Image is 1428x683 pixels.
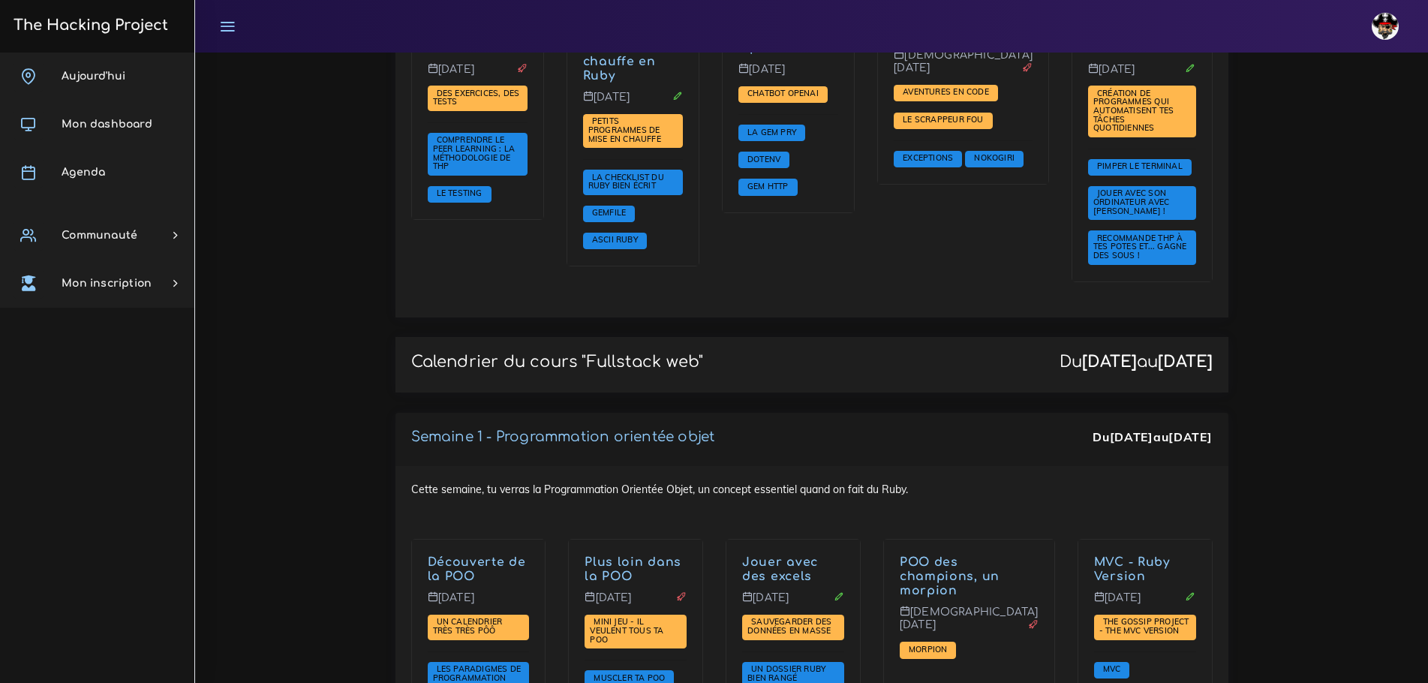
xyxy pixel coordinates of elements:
a: The Gossip Project - The MVC version [1099,617,1189,636]
span: Un dossier Ruby bien rangé [747,663,825,683]
a: Un calendrier très très PÔÔ [433,617,503,636]
div: Du au [1093,429,1212,446]
strong: [DATE] [1082,353,1137,371]
a: Dotenv [744,155,784,165]
span: Gemfile [588,207,630,218]
a: La gem PRY [744,127,800,137]
span: Mon dashboard [62,119,152,130]
span: Un calendrier très très PÔÔ [433,616,503,636]
p: [DEMOGRAPHIC_DATA][DATE] [900,606,1039,642]
a: Mini jeu - il veulent tous ta POO [590,617,663,645]
span: Mini jeu - il veulent tous ta POO [590,616,663,644]
span: Sauvegarder des données en masse [747,616,834,636]
p: [DATE] [428,591,530,615]
span: Exceptions [899,152,957,163]
a: Pimper le terminal [1093,161,1186,172]
a: Le scrappeur fou [899,115,987,125]
span: Le scrappeur fou [899,114,987,125]
a: Jouer avec des excels [742,555,818,583]
p: [DATE] [583,91,683,115]
span: Comprendre le peer learning : la méthodologie de THP [433,134,516,171]
a: Sauvegarder des données en masse [747,617,834,636]
p: [DATE] [738,63,838,87]
a: ASCII Ruby [588,235,642,245]
a: Morpion [905,645,951,655]
span: MVC [1099,663,1125,674]
a: Recommande THP à tes potes et... gagne des sous ! [1093,233,1186,261]
a: Gemfile [588,208,630,218]
a: La checklist du Ruby bien écrit [588,173,664,192]
span: Aujourd'hui [62,71,125,82]
a: Jouer avec son ordinateur avec [PERSON_NAME] ! [1093,188,1169,216]
a: Exceptions [899,153,957,164]
p: [DEMOGRAPHIC_DATA][DATE] [894,49,1033,86]
a: Découverte de la POO [428,555,526,583]
img: avatar [1372,13,1399,40]
a: Petits programmes de mise en chauffe [588,116,665,144]
span: Chatbot OpenAI [744,88,822,98]
strong: [DATE] [1168,429,1212,444]
p: [DATE] [1094,591,1196,615]
a: Nokogiri [970,153,1018,164]
span: Muscler ta POO [590,672,669,683]
p: [DATE] [585,591,687,615]
a: Semaine 1 - Programmation orientée objet [411,429,715,444]
a: Chatbot OpenAI [744,89,822,99]
p: [DATE] [428,63,528,87]
a: Aventures en code [899,87,993,98]
span: Le testing [433,188,486,198]
a: Gem HTTP [744,182,792,192]
span: Les paradigmes de programmation [433,663,522,683]
span: Pimper le terminal [1093,161,1186,171]
a: MVC - Ruby Version [1094,555,1170,583]
a: Comprendre le peer learning : la méthodologie de THP [433,135,516,172]
p: [DATE] [1088,63,1196,87]
strong: [DATE] [1158,353,1213,371]
span: La checklist du Ruby bien écrit [588,172,664,191]
span: Nokogiri [970,152,1018,163]
span: Dotenv [744,154,784,164]
a: Le testing [433,188,486,199]
strong: [DATE] [1110,429,1153,444]
span: Agenda [62,167,105,178]
a: Quelques exercices de chauffe en Ruby [583,26,666,82]
a: MVC [1099,664,1125,675]
a: POO des champions, un morpion [900,555,1000,597]
h3: The Hacking Project [9,17,168,34]
span: Morpion [905,644,951,654]
span: Des exercices, des tests [433,88,520,107]
p: [DATE] [742,591,844,615]
span: Mon inscription [62,278,152,289]
span: Aventures en code [899,86,993,97]
span: ASCII Ruby [588,234,642,245]
span: Petits programmes de mise en chauffe [588,116,665,143]
span: Communauté [62,230,137,241]
span: The Gossip Project - The MVC version [1099,616,1189,636]
span: Gem HTTP [744,181,792,191]
p: Calendrier du cours "Fullstack web" [411,353,704,372]
a: Création de programmes qui automatisent tes tâches quotidiennes [1093,89,1174,134]
div: Du au [1060,353,1213,372]
span: Recommande THP à tes potes et... gagne des sous ! [1093,233,1186,260]
a: Plus loin dans la POO [585,555,681,583]
span: Jouer avec son ordinateur avec [PERSON_NAME] ! [1093,188,1169,215]
span: Création de programmes qui automatisent tes tâches quotidiennes [1093,88,1174,133]
a: Des exercices, des tests [433,89,520,108]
